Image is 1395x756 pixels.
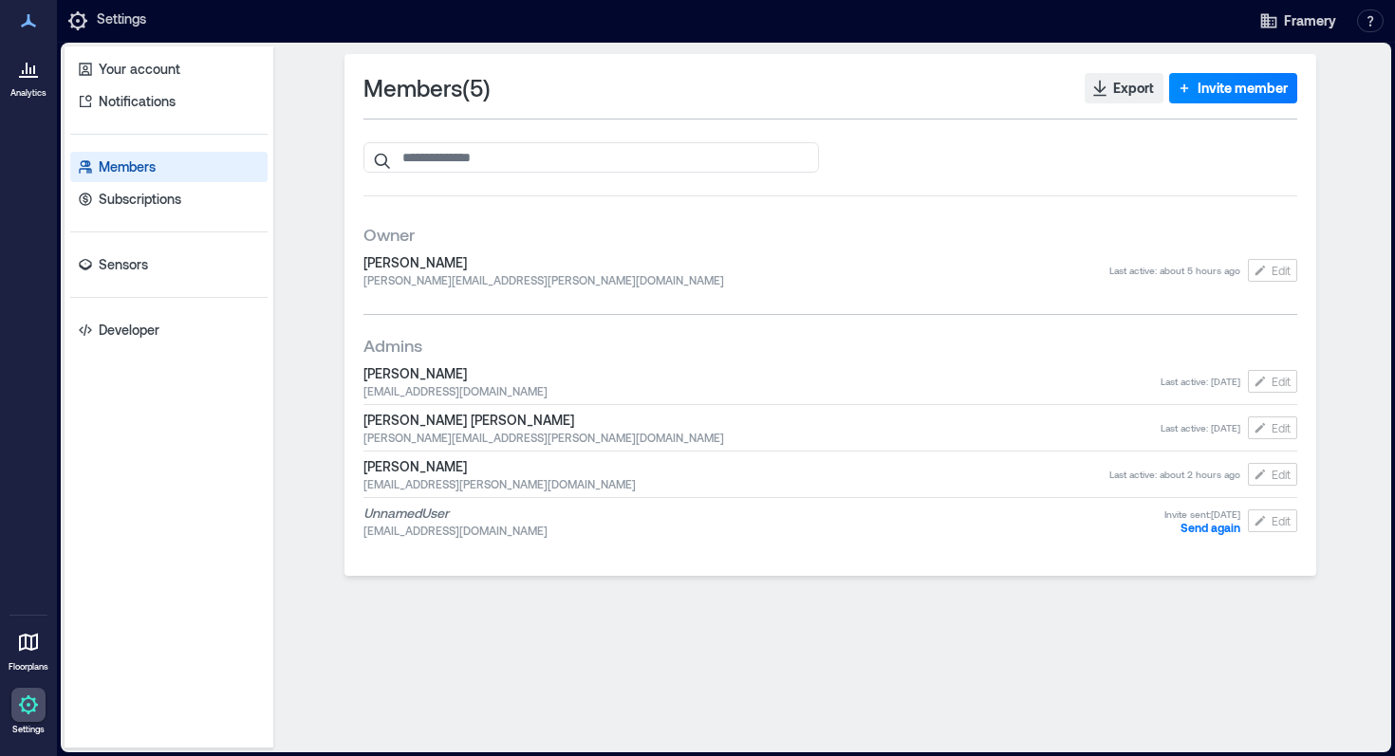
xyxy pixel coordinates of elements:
a: Members [70,152,268,182]
span: Edit [1272,467,1291,482]
span: Last active : about 2 hours ago [1109,468,1240,481]
span: Last active : [DATE] [1161,421,1240,434]
span: Admins [363,334,422,357]
button: Send again [1181,521,1240,534]
p: Settings [12,724,45,735]
p: Developer [99,321,159,340]
span: [EMAIL_ADDRESS][PERSON_NAME][DOMAIN_NAME] [363,476,1109,491]
span: Last active : about 5 hours ago [1109,264,1240,277]
span: [PERSON_NAME] [363,364,1161,383]
span: [PERSON_NAME] [PERSON_NAME] [363,411,1161,430]
button: Edit [1248,509,1297,532]
a: Analytics [5,46,52,104]
span: Edit [1272,513,1291,528]
button: Framery [1254,6,1342,36]
span: [PERSON_NAME] [363,457,1109,476]
span: [EMAIL_ADDRESS][DOMAIN_NAME] [363,383,1161,398]
a: Subscriptions [70,184,268,214]
a: Your account [70,54,268,84]
span: Owner [363,223,415,246]
span: [PERSON_NAME][EMAIL_ADDRESS][PERSON_NAME][DOMAIN_NAME] [363,430,1161,445]
span: Edit [1272,374,1291,389]
p: Analytics [10,87,46,99]
button: Export [1085,73,1163,103]
span: [PERSON_NAME] [363,253,1109,272]
p: Floorplans [9,661,48,673]
a: Developer [70,315,268,345]
p: Members [99,157,156,176]
button: Edit [1248,416,1297,439]
span: Invite member [1198,79,1288,98]
span: Edit [1272,420,1291,435]
i: Unnamed User [363,505,449,521]
span: Last active : [DATE] [1161,375,1240,388]
span: Invite sent: [DATE] [1164,507,1240,521]
a: Notifications [70,86,268,117]
p: Settings [97,9,146,32]
span: Edit [1272,263,1291,278]
button: Edit [1248,370,1297,393]
a: Floorplans [3,619,54,678]
span: [EMAIL_ADDRESS][DOMAIN_NAME] [363,523,1164,538]
button: Invite member [1169,73,1297,103]
p: Notifications [99,92,176,111]
p: Subscriptions [99,190,181,209]
p: Your account [99,60,180,79]
p: Sensors [99,255,148,274]
span: [PERSON_NAME][EMAIL_ADDRESS][PERSON_NAME][DOMAIN_NAME] [363,272,1109,287]
span: Framery [1284,11,1336,30]
a: Sensors [70,249,268,280]
a: Settings [6,682,51,741]
button: Edit [1248,259,1297,282]
button: Edit [1248,463,1297,486]
span: Export [1113,79,1154,98]
span: Members ( 5 ) [363,73,491,103]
